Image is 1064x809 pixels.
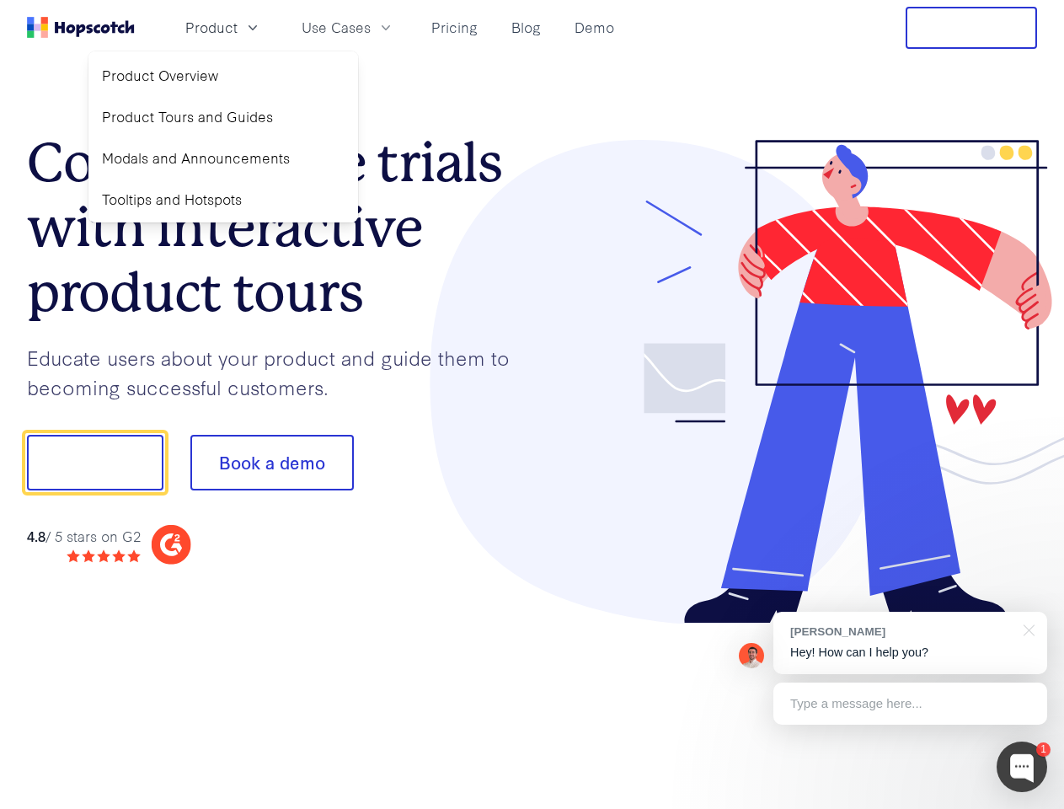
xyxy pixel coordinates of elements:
[505,13,548,41] a: Blog
[906,7,1037,49] button: Free Trial
[425,13,484,41] a: Pricing
[739,643,764,668] img: Mark Spera
[190,435,354,490] button: Book a demo
[95,141,351,175] a: Modals and Announcements
[185,17,238,38] span: Product
[27,526,45,545] strong: 4.8
[27,17,135,38] a: Home
[27,131,532,324] h1: Convert more trials with interactive product tours
[27,526,141,547] div: / 5 stars on G2
[1036,742,1051,757] div: 1
[302,17,371,38] span: Use Cases
[291,13,404,41] button: Use Cases
[790,624,1013,640] div: [PERSON_NAME]
[175,13,271,41] button: Product
[568,13,621,41] a: Demo
[27,435,163,490] button: Show me!
[773,683,1047,725] div: Type a message here...
[95,58,351,93] a: Product Overview
[27,343,532,401] p: Educate users about your product and guide them to becoming successful customers.
[790,644,1030,662] p: Hey! How can I help you?
[95,182,351,217] a: Tooltips and Hotspots
[95,99,351,134] a: Product Tours and Guides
